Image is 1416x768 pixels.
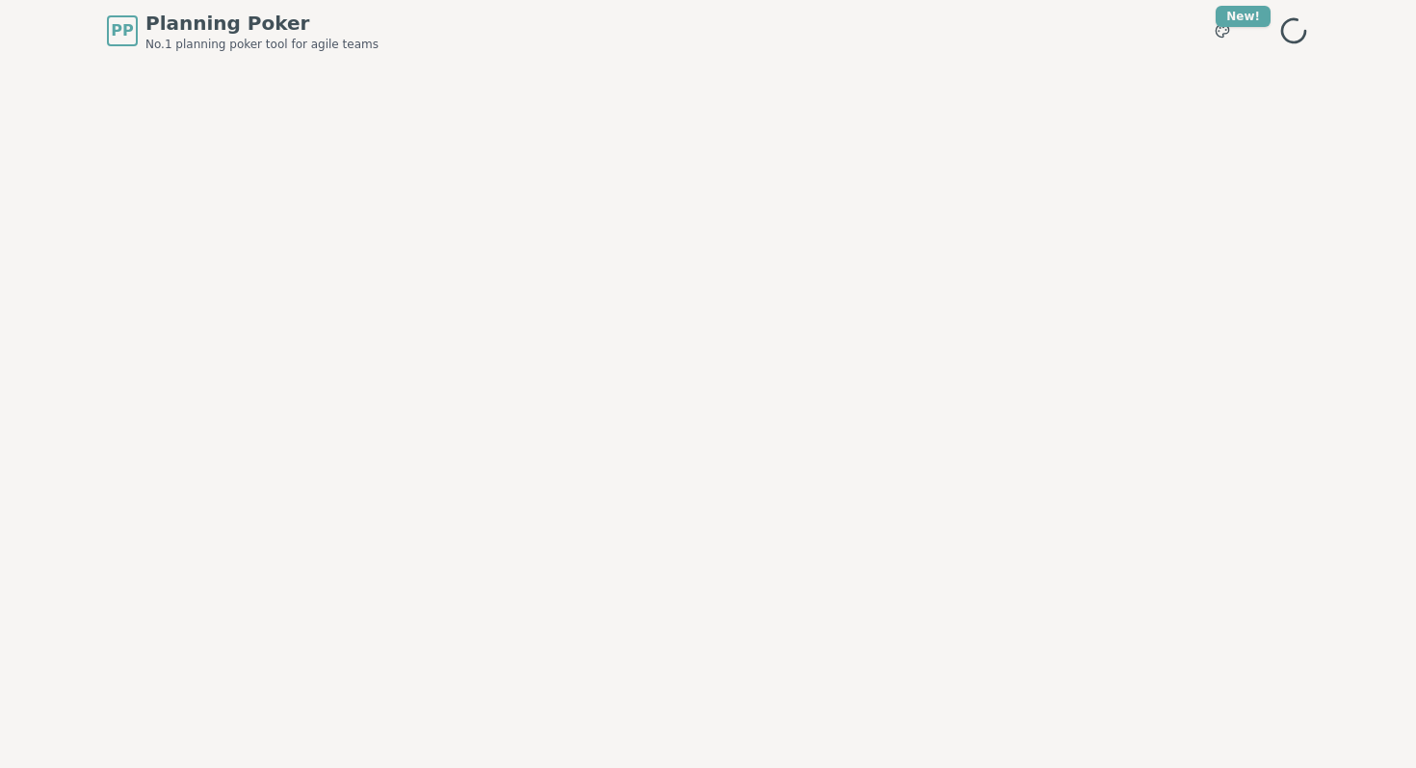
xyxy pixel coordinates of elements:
[111,19,133,42] span: PP
[1216,6,1271,27] div: New!
[145,37,379,52] span: No.1 planning poker tool for agile teams
[1205,13,1240,48] button: New!
[107,10,379,52] a: PPPlanning PokerNo.1 planning poker tool for agile teams
[145,10,379,37] span: Planning Poker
